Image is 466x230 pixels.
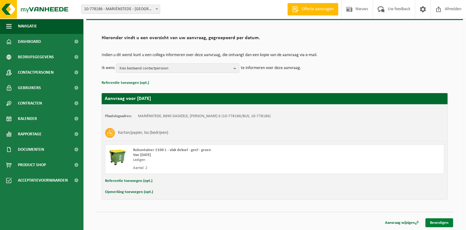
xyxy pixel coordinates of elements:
[425,218,453,227] a: Bevestigen
[105,177,152,185] button: Referentie toevoegen (opt.)
[105,114,132,118] strong: Plaatsingsadres:
[102,35,448,44] h2: Hieronder vindt u een overzicht van uw aanvraag, gegroepeerd per datum.
[120,64,231,73] span: Kies bestaand contactpersoon
[102,53,448,57] p: Indien u dit wenst kunt u een collega informeren over deze aanvraag, die ontvangt dan een kopie v...
[18,80,41,96] span: Gebruikers
[18,18,37,34] span: Navigatie
[81,5,160,14] span: 10-778186 - MARIËNSTEDE - DADIZELE
[18,126,42,142] span: Rapportage
[18,34,41,49] span: Dashboard
[287,3,338,15] a: Offerte aanvragen
[133,166,299,170] div: Aantal: 2
[18,142,44,157] span: Documenten
[18,157,46,173] span: Product Shop
[18,96,42,111] span: Contracten
[105,188,153,196] button: Opmerking toevoegen (opt.)
[18,65,54,80] span: Contactpersonen
[18,111,37,126] span: Kalender
[102,64,115,73] p: Ik wens
[133,158,299,162] div: Ledigen
[102,79,149,87] button: Referentie toevoegen (opt.)
[380,218,423,227] a: Aanvraag wijzigen
[18,49,54,65] span: Bedrijfsgegevens
[116,64,239,73] button: Kies bestaand contactpersoon
[138,114,271,119] td: MARIËNSTEDE, 8890 DADIZELE, [PERSON_NAME] 6 (10-778186/BUS, 10-778186)
[108,148,127,166] img: WB-1100-HPE-GN-50.png
[105,96,151,101] strong: Aanvraag voor [DATE]
[133,148,211,152] span: Rolcontainer 1100 L - vlak deksel - geel - groen
[118,128,168,138] h3: Karton/papier, los (bedrijven)
[133,153,151,157] strong: Van [DATE]
[241,64,301,73] p: te informeren over deze aanvraag.
[300,6,335,12] span: Offerte aanvragen
[18,173,68,188] span: Acceptatievoorwaarden
[82,5,160,14] span: 10-778186 - MARIËNSTEDE - DADIZELE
